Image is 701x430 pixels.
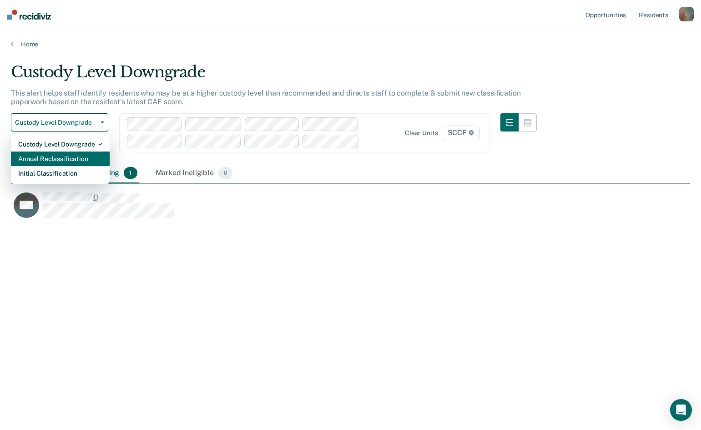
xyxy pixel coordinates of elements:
[15,119,97,126] span: Custody Level Downgrade
[124,167,137,179] span: 1
[11,191,605,228] div: CaseloadOpportunityCell-00358333
[679,7,694,21] button: r
[18,152,102,166] div: Annual Reclassification
[18,166,102,181] div: Initial Classification
[670,399,692,421] div: Open Intercom Messenger
[218,167,232,179] span: 0
[405,129,438,137] div: Clear units
[11,63,537,89] div: Custody Level Downgrade
[442,126,480,140] span: SCCF
[7,10,51,20] img: Recidiviz
[18,137,102,152] div: Custody Level Downgrade
[154,163,235,183] div: Marked Ineligible0
[11,40,690,48] a: Home
[11,113,108,132] button: Custody Level Downgrade
[90,163,139,183] div: Pending1
[11,89,521,106] p: This alert helps staff identify residents who may be at a higher custody level than recommended a...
